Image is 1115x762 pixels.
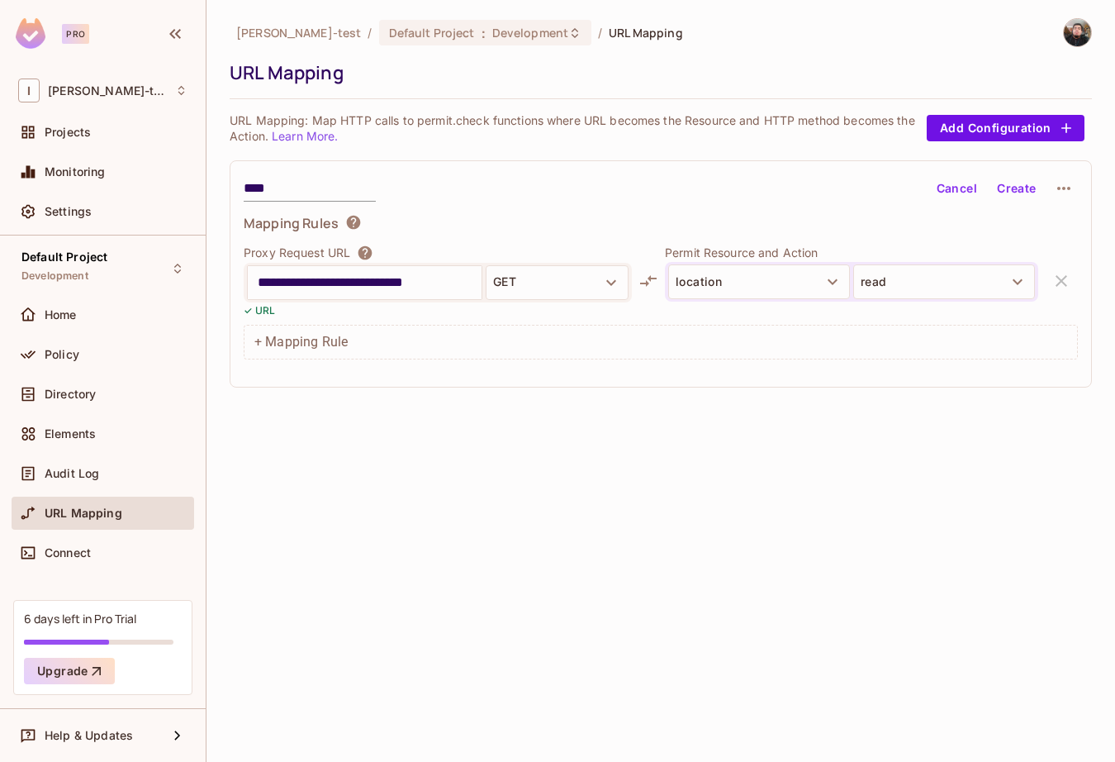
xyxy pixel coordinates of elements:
[45,165,106,179] span: Monitoring
[930,175,984,202] button: Cancel
[45,507,122,520] span: URL Mapping
[665,245,1038,260] p: Permit Resource and Action
[244,325,1078,360] div: + Mapping Rule
[244,302,276,318] p: ✓ URL
[45,205,92,218] span: Settings
[230,112,927,144] p: URL Mapping: Map HTTP calls to permit.check functions where URL becomes the Resource and HTTP met...
[45,126,91,139] span: Projects
[16,18,45,49] img: SReyMgAAAABJRU5ErkJggg==
[244,245,350,261] p: Proxy Request URL
[230,60,1084,85] div: URL Mapping
[48,84,167,98] span: Workspace: Ignacio-test
[45,729,133,742] span: Help & Updates
[1064,19,1091,46] img: Ignacio Suarez
[927,115,1084,141] button: Add Configuration
[236,25,361,40] span: the active workspace
[45,388,96,401] span: Directory
[244,214,339,232] span: Mapping Rules
[21,250,107,264] span: Default Project
[481,26,486,40] span: :
[45,467,99,480] span: Audit Log
[598,25,602,40] li: /
[486,265,629,300] button: GET
[609,25,682,40] span: URL Mapping
[24,658,115,684] button: Upgrade
[62,24,89,44] div: Pro
[45,427,96,441] span: Elements
[492,25,568,40] span: Development
[389,25,475,40] span: Default Project
[272,129,338,143] a: Learn More.
[24,611,136,626] div: 6 days left in Pro Trial
[21,269,88,283] span: Development
[990,175,1043,202] button: Create
[18,79,40,102] span: I
[45,348,79,361] span: Policy
[853,264,1035,299] button: read
[45,546,91,560] span: Connect
[368,25,372,40] li: /
[668,264,850,299] button: location
[45,308,77,321] span: Home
